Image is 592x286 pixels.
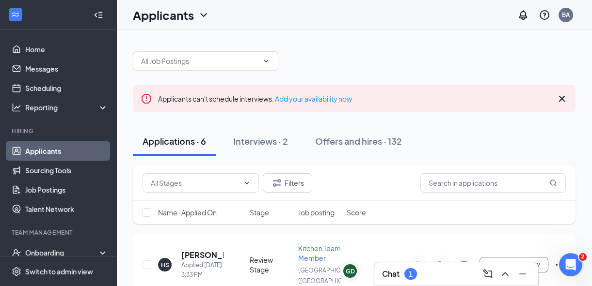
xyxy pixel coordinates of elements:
[158,94,352,103] span: Applicants can't schedule interviews.
[275,94,352,103] a: Add your availability now
[11,10,20,19] svg: WorkstreamLogo
[263,173,312,193] button: Filter Filters
[133,7,194,23] h1: Applicants
[243,179,251,187] svg: ChevronDown
[346,267,355,275] div: GD
[347,208,366,217] span: Score
[141,56,258,66] input: All Job Postings
[25,199,108,219] a: Talent Network
[181,260,224,280] div: Applied [DATE] 3:33 PM
[517,268,528,280] svg: Minimize
[141,93,152,105] svg: Error
[158,208,217,217] span: Name · Applied On
[198,9,209,21] svg: ChevronDown
[143,135,206,147] div: Applications · 6
[562,11,570,19] div: BA
[298,267,364,285] span: [GEOGRAPHIC_DATA] [[GEOGRAPHIC_DATA]]
[151,178,239,188] input: All Stages
[315,135,402,147] div: Offers and hires · 132
[539,9,550,21] svg: QuestionInfo
[480,257,548,272] button: Schedule Interview
[517,9,529,21] svg: Notifications
[12,127,106,135] div: Hiring
[298,244,341,262] span: Kitchen Team Member
[579,253,587,261] span: 2
[161,261,169,269] div: HS
[556,93,568,105] svg: Cross
[554,259,566,271] svg: Ellipses
[499,268,511,280] svg: ChevronUp
[25,40,108,59] a: Home
[12,103,21,112] svg: Analysis
[382,269,400,279] h3: Chat
[12,248,21,257] svg: UserCheck
[12,267,21,276] svg: Settings
[25,103,109,112] div: Reporting
[497,266,513,282] button: ChevronUp
[559,253,582,276] iframe: Intercom live chat
[298,208,335,217] span: Job posting
[271,177,283,189] svg: Filter
[250,255,292,274] div: Review Stage
[25,141,108,161] a: Applicants
[515,266,530,282] button: Minimize
[94,10,103,20] svg: Collapse
[482,268,494,280] svg: ComposeMessage
[25,78,108,98] a: Scheduling
[412,261,423,269] svg: Note
[250,208,269,217] span: Stage
[25,248,100,257] div: Onboarding
[25,59,108,78] a: Messages
[25,180,108,199] a: Job Postings
[262,57,270,65] svg: ChevronDown
[480,266,496,282] button: ComposeMessage
[420,173,566,193] input: Search in applications
[458,261,470,269] svg: ActiveChat
[409,270,413,278] div: 1
[25,267,93,276] div: Switch to admin view
[233,135,288,147] div: Interviews · 2
[435,261,447,269] svg: Tag
[181,250,224,260] h5: [PERSON_NAME]
[25,161,108,180] a: Sourcing Tools
[549,179,557,187] svg: MagnifyingGlass
[12,228,106,237] div: Team Management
